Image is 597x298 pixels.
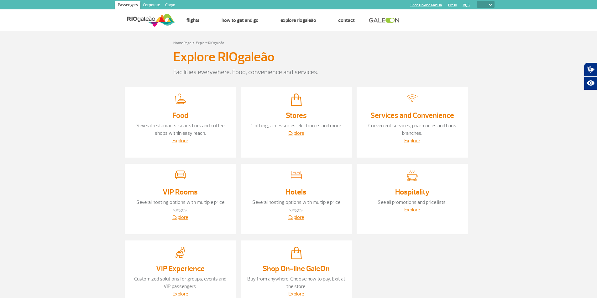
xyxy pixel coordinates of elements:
a: Several hosting options with multiple price ranges. [252,199,340,213]
a: Shop On-line GaleOn [263,264,330,273]
a: Press [448,3,457,7]
a: Several hosting options with multiple price ranges. [136,199,224,213]
a: Passengers [115,1,140,11]
a: Explore [172,291,188,297]
a: Flights [186,17,200,23]
div: Plugin de acessibilidade da Hand Talk. [584,63,597,90]
a: VIP Experience [156,264,205,273]
a: Explore RIOgaleão [196,41,224,45]
a: Food [172,111,188,120]
button: Abrir recursos assistivos. [584,76,597,90]
a: Explore [288,291,304,297]
a: Buy from anywhere. Choose how to pay. Exit at the store. [247,276,345,290]
h3: Explore RIOgaleão [173,49,275,65]
a: Cargo [163,1,178,11]
a: Home Page [173,41,191,45]
a: Shop On-line GaleOn [411,3,442,7]
a: Clothing, accessories, electronics and more. [250,123,342,129]
a: VIP Rooms [163,187,198,197]
a: Explore [288,130,304,136]
a: Customized solutions for groups, events and VIP passengers. [134,276,226,290]
a: RQS [463,3,470,7]
a: Explore [404,138,420,144]
a: Stores [286,111,307,120]
button: Abrir tradutor de língua de sinais. [584,63,597,76]
a: Hotels [286,187,306,197]
a: How to get and go [222,17,259,23]
a: Hospitality [395,187,429,197]
a: Convenient services, pharmacies and bank branches. [368,123,456,136]
a: Explore [172,214,188,220]
a: Several restaurants, snack bars and coffee shops within easy reach. [136,123,224,136]
a: Explore [404,207,420,213]
a: Contact [338,17,355,23]
a: Explore [288,214,304,220]
a: Services and Convenience [370,111,454,120]
a: Explore RIOgaleão [280,17,316,23]
p: Facilities everywhere. Food, convenience and services. [173,68,424,77]
a: > [192,39,195,46]
a: Corporate [140,1,163,11]
a: Explore [172,138,188,144]
a: See all promotions and price lists. [378,199,447,205]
